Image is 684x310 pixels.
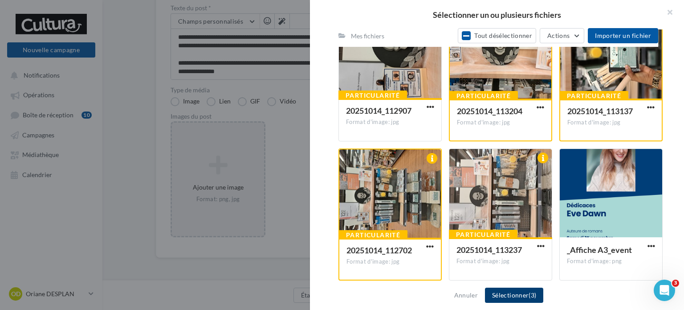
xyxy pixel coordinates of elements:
div: Format d'image: jpg [456,257,545,265]
div: Particularité [449,230,517,240]
div: Particularité [338,91,407,100]
div: Particularité [339,230,407,240]
button: Actions [540,28,584,43]
span: 20251014_113137 [567,106,633,116]
div: Format d'image: jpg [457,119,544,127]
div: Particularité [449,91,518,101]
span: _Affiche A3_event [567,245,632,255]
span: 20251014_113204 [457,106,522,116]
div: Particularité [560,91,628,101]
div: Format d'image: jpg [567,119,655,127]
button: Annuler [451,290,481,301]
div: Mes fichiers [351,32,384,41]
div: Format d'image: jpg [346,118,434,126]
span: Actions [547,32,570,39]
h2: Sélectionner un ou plusieurs fichiers [324,11,670,19]
div: Format d'image: png [567,257,655,265]
span: 3 [672,280,679,287]
iframe: Intercom live chat [654,280,675,301]
div: Format d'image: jpg [346,258,434,266]
span: Importer un fichier [595,32,651,39]
span: 20251014_113237 [456,245,522,255]
button: Importer un fichier [588,28,658,43]
button: Tout désélectionner [458,28,536,43]
button: Sélectionner(3) [485,288,543,303]
span: 20251014_112907 [346,106,411,116]
span: 20251014_112702 [346,245,412,255]
span: (3) [529,291,536,299]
